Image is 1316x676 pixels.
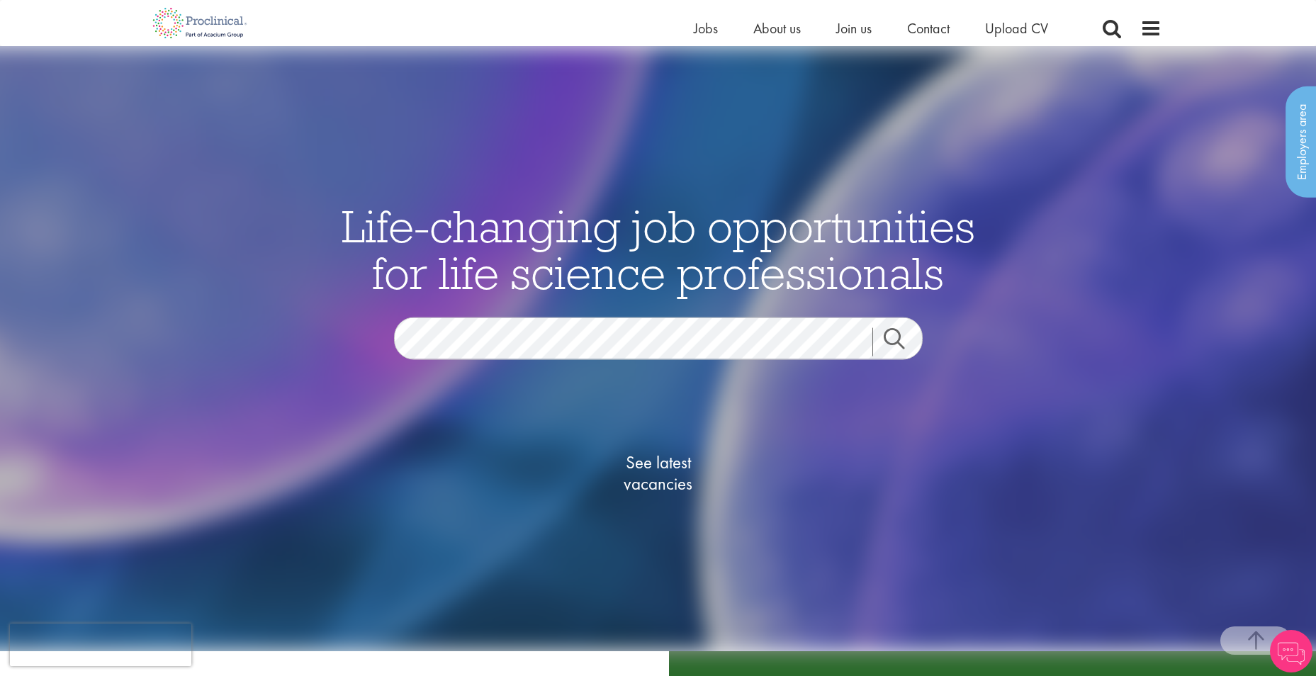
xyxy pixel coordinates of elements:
a: Job search submit button [872,327,933,356]
a: About us [753,19,801,38]
span: Life-changing job opportunities for life science professionals [342,197,975,300]
img: Chatbot [1270,630,1312,672]
a: Upload CV [985,19,1048,38]
a: Join us [836,19,872,38]
a: Jobs [694,19,718,38]
span: See latest vacancies [587,451,729,494]
iframe: reCAPTCHA [10,624,191,666]
a: Contact [907,19,950,38]
a: See latestvacancies [587,395,729,551]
